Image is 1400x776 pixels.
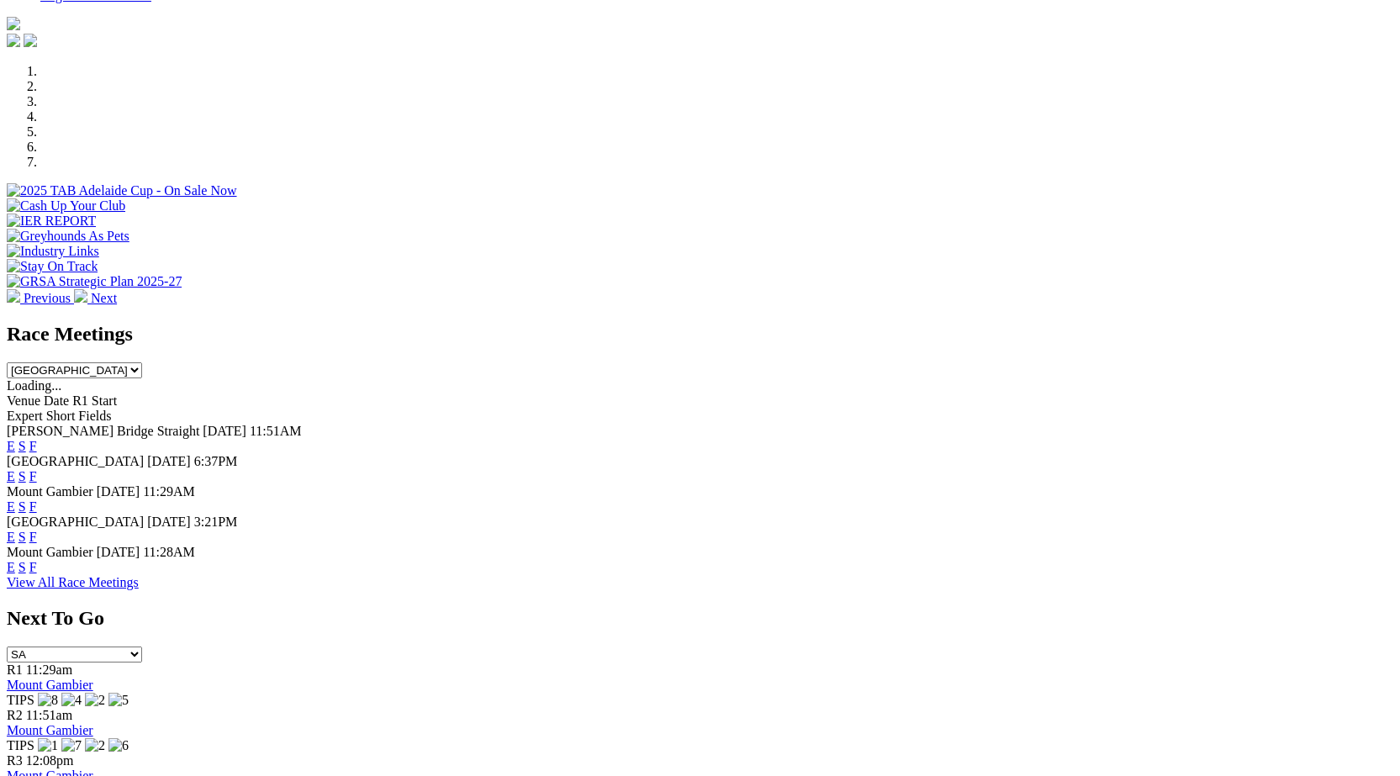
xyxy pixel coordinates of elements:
[7,693,34,707] span: TIPS
[7,291,74,305] a: Previous
[7,607,1393,630] h2: Next To Go
[7,530,15,544] a: E
[7,499,15,514] a: E
[29,560,37,574] a: F
[7,424,199,438] span: [PERSON_NAME] Bridge Straight
[7,214,96,229] img: IER REPORT
[7,439,15,453] a: E
[7,484,93,499] span: Mount Gambier
[7,17,20,30] img: logo-grsa-white.png
[7,545,93,559] span: Mount Gambier
[194,454,238,468] span: 6:37PM
[91,291,117,305] span: Next
[24,291,71,305] span: Previous
[74,289,87,303] img: chevron-right-pager-white.svg
[203,424,246,438] span: [DATE]
[74,291,117,305] a: Next
[26,663,72,677] span: 11:29am
[24,34,37,47] img: twitter.svg
[18,469,26,483] a: S
[7,259,98,274] img: Stay On Track
[250,424,302,438] span: 11:51AM
[29,530,37,544] a: F
[26,708,72,722] span: 11:51am
[7,274,182,289] img: GRSA Strategic Plan 2025-27
[7,378,61,393] span: Loading...
[7,469,15,483] a: E
[18,560,26,574] a: S
[18,439,26,453] a: S
[85,738,105,753] img: 2
[7,323,1393,346] h2: Race Meetings
[7,723,93,737] a: Mount Gambier
[7,738,34,752] span: TIPS
[97,545,140,559] span: [DATE]
[7,753,23,768] span: R3
[78,409,111,423] span: Fields
[7,393,40,408] span: Venue
[143,545,195,559] span: 11:28AM
[108,693,129,708] img: 5
[108,738,129,753] img: 6
[7,409,43,423] span: Expert
[7,678,93,692] a: Mount Gambier
[29,439,37,453] a: F
[147,515,191,529] span: [DATE]
[7,34,20,47] img: facebook.svg
[7,198,125,214] img: Cash Up Your Club
[38,738,58,753] img: 1
[147,454,191,468] span: [DATE]
[44,393,69,408] span: Date
[194,515,238,529] span: 3:21PM
[7,575,139,589] a: View All Race Meetings
[7,663,23,677] span: R1
[29,469,37,483] a: F
[72,393,117,408] span: R1 Start
[61,738,82,753] img: 7
[7,515,144,529] span: [GEOGRAPHIC_DATA]
[38,693,58,708] img: 8
[97,484,140,499] span: [DATE]
[46,409,76,423] span: Short
[7,560,15,574] a: E
[7,289,20,303] img: chevron-left-pager-white.svg
[18,530,26,544] a: S
[7,183,237,198] img: 2025 TAB Adelaide Cup - On Sale Now
[29,499,37,514] a: F
[7,708,23,722] span: R2
[18,499,26,514] a: S
[26,753,74,768] span: 12:08pm
[7,244,99,259] img: Industry Links
[143,484,195,499] span: 11:29AM
[61,693,82,708] img: 4
[7,454,144,468] span: [GEOGRAPHIC_DATA]
[7,229,129,244] img: Greyhounds As Pets
[85,693,105,708] img: 2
